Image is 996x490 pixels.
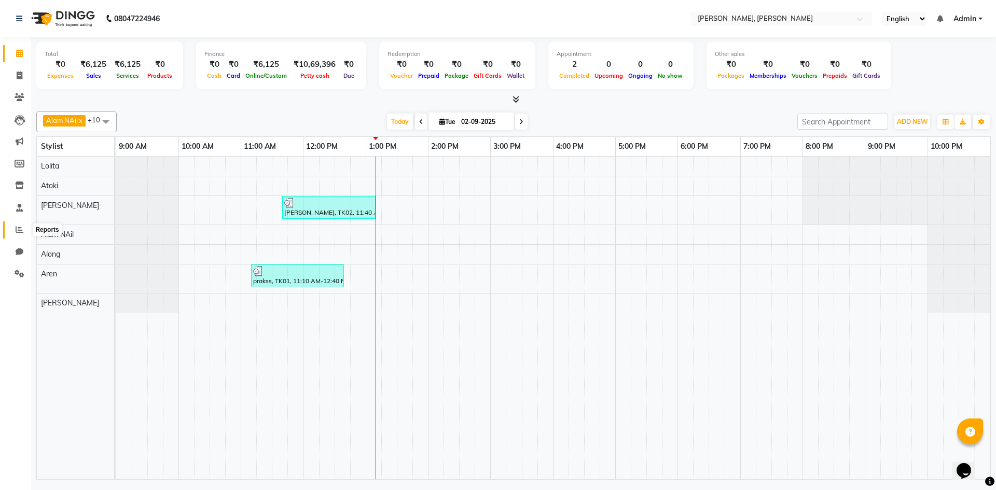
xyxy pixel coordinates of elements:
span: Completed [557,72,592,79]
div: ₹0 [45,59,76,71]
a: x [78,116,82,124]
div: ₹0 [850,59,883,71]
a: 2:00 PM [428,139,461,154]
span: Lolita [41,161,59,171]
span: [PERSON_NAME] [41,201,99,210]
div: ₹0 [471,59,504,71]
div: 0 [592,59,626,71]
span: Along [41,249,60,259]
a: 5:00 PM [616,139,648,154]
a: 8:00 PM [803,139,836,154]
div: ₹0 [340,59,358,71]
span: Memberships [747,72,789,79]
span: Wallet [504,72,527,79]
a: 9:00 AM [116,139,149,154]
div: ₹6,125 [76,59,110,71]
span: Today [387,114,413,130]
div: 2 [557,59,592,71]
div: Finance [204,50,358,59]
div: Appointment [557,50,685,59]
div: ₹6,125 [243,59,289,71]
a: 1:00 PM [366,139,399,154]
span: +10 [88,116,108,124]
div: ₹0 [145,59,175,71]
div: ₹0 [224,59,243,71]
a: 9:00 PM [865,139,898,154]
div: ₹0 [204,59,224,71]
span: No show [655,72,685,79]
span: Card [224,72,243,79]
div: Total [45,50,175,59]
span: Due [341,72,357,79]
span: Ongoing [626,72,655,79]
span: Expenses [45,72,76,79]
div: ₹10,69,396 [289,59,340,71]
a: 7:00 PM [741,139,773,154]
span: Packages [715,72,747,79]
span: Tue [437,118,458,125]
span: [PERSON_NAME] [41,298,99,307]
a: 12:00 PM [303,139,340,154]
span: Online/Custom [243,72,289,79]
button: ADD NEW [894,115,930,129]
iframe: chat widget [952,449,986,480]
div: Redemption [388,50,527,59]
input: 2025-09-02 [458,114,510,130]
span: Atoki [41,181,58,190]
span: Prepaid [416,72,442,79]
div: prakss, TK01, 11:10 AM-12:40 PM, Deep Tissue Massage - 90 Min [252,266,343,286]
a: 10:00 AM [179,139,216,154]
div: [PERSON_NAME], TK02, 11:40 AM-01:10 PM, Deep Tissue Massage - 90 Min [283,198,375,217]
div: ₹0 [388,59,416,71]
img: logo [26,4,98,33]
span: Stylist [41,142,63,151]
span: Prepaids [820,72,850,79]
div: 0 [626,59,655,71]
span: Cash [204,72,224,79]
span: Gift Cards [850,72,883,79]
a: 6:00 PM [678,139,711,154]
span: Aren [41,269,57,278]
div: ₹0 [504,59,527,71]
span: Upcoming [592,72,626,79]
div: Other sales [715,50,883,59]
span: Products [145,72,175,79]
span: Gift Cards [471,72,504,79]
span: Petty cash [298,72,332,79]
span: Package [442,72,471,79]
div: ₹0 [747,59,789,71]
a: 10:00 PM [928,139,965,154]
span: Services [114,72,142,79]
div: Reports [33,223,61,236]
div: ₹0 [715,59,747,71]
span: Sales [84,72,104,79]
a: 3:00 PM [491,139,523,154]
a: 4:00 PM [554,139,586,154]
div: ₹0 [416,59,442,71]
span: Vouchers [789,72,820,79]
span: Alam NAil [46,116,78,124]
div: ₹0 [820,59,850,71]
input: Search Appointment [797,114,888,130]
div: ₹0 [442,59,471,71]
a: 11:00 AM [241,139,279,154]
div: ₹6,125 [110,59,145,71]
b: 08047224946 [114,4,160,33]
span: Voucher [388,72,416,79]
span: Alam NAil [41,230,74,239]
div: ₹0 [789,59,820,71]
span: ADD NEW [897,118,928,125]
div: 0 [655,59,685,71]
